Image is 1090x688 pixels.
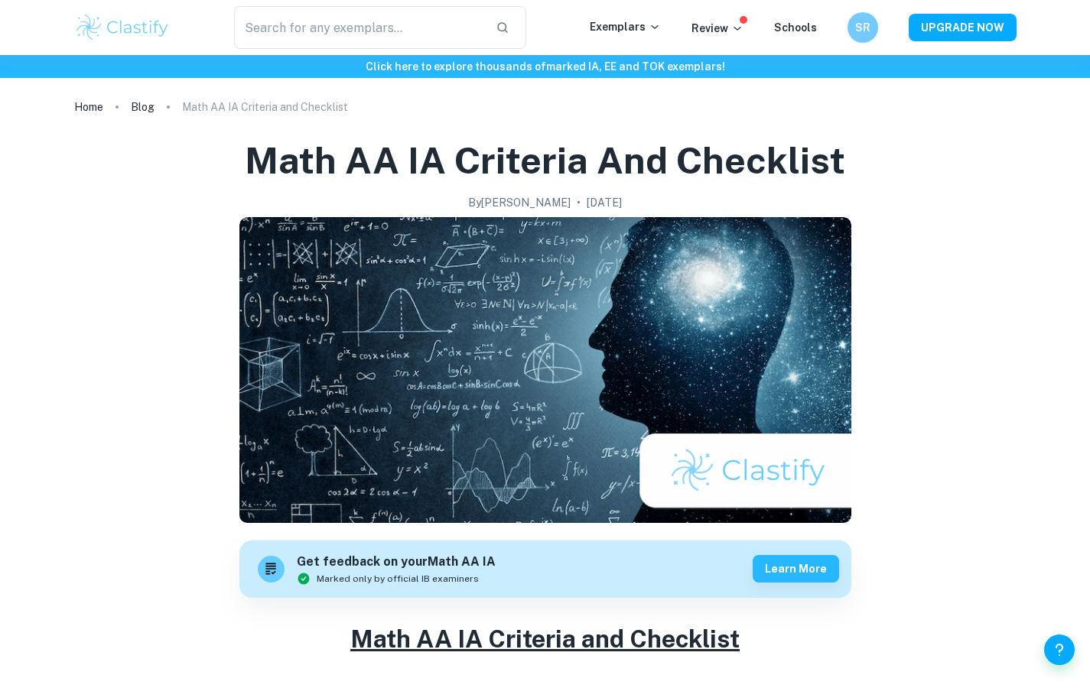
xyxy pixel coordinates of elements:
a: Get feedback on yourMath AA IAMarked only by official IB examinersLearn more [239,540,851,598]
a: Home [74,96,103,118]
button: Learn more [753,555,839,583]
h6: Get feedback on your Math AA IA [297,553,496,572]
p: Math AA IA Criteria and Checklist [182,99,348,115]
a: Schools [774,21,817,34]
button: Help and Feedback [1044,634,1075,665]
h6: Click here to explore thousands of marked IA, EE and TOK exemplars ! [3,58,1087,75]
h1: Math AA IA Criteria and Checklist [245,136,845,185]
h2: [DATE] [587,194,622,211]
img: Math AA IA Criteria and Checklist cover image [239,217,851,523]
span: Marked only by official IB examiners [317,572,479,586]
button: UPGRADE NOW [909,14,1017,41]
p: • [577,194,581,211]
u: Math AA IA Criteria and Checklist [350,625,740,653]
input: Search for any exemplars... [234,6,484,49]
p: Exemplars [590,18,661,35]
button: SR [848,12,878,43]
a: Blog [131,96,155,118]
h6: SR [854,19,871,36]
h2: By [PERSON_NAME] [468,194,571,211]
p: Review [691,20,743,37]
img: Clastify logo [74,12,171,43]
